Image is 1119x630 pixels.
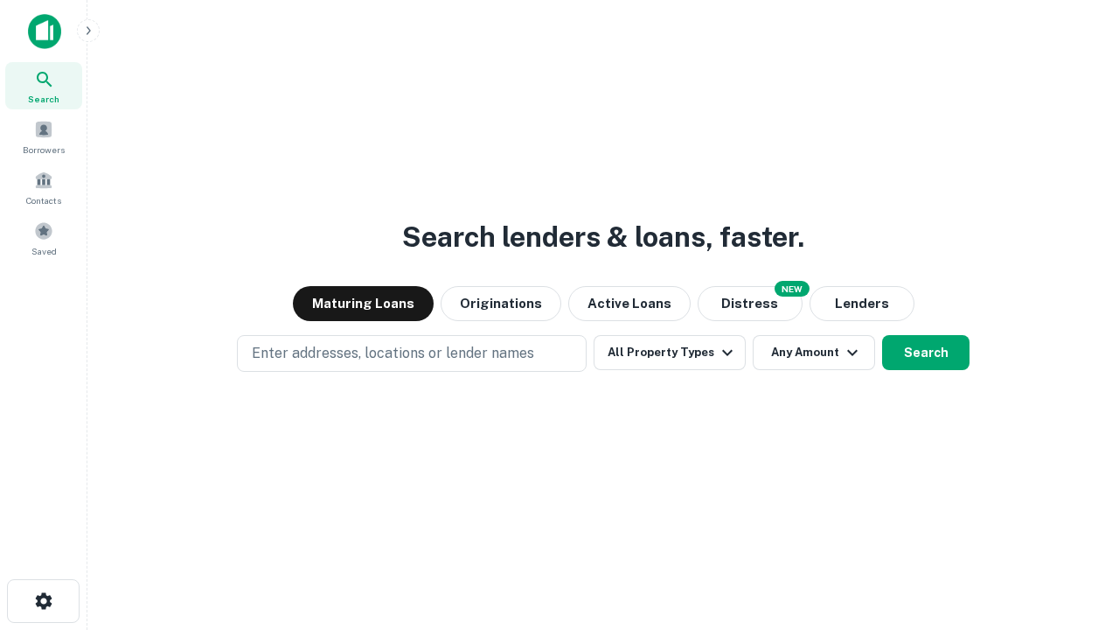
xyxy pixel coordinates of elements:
[5,214,82,262] a: Saved
[775,281,810,297] div: NEW
[402,216,804,258] h3: Search lenders & loans, faster.
[28,14,61,49] img: capitalize-icon.png
[237,335,587,372] button: Enter addresses, locations or lender names
[882,335,970,370] button: Search
[441,286,561,321] button: Originations
[26,193,61,207] span: Contacts
[31,244,57,258] span: Saved
[594,335,746,370] button: All Property Types
[753,335,875,370] button: Any Amount
[5,62,82,109] a: Search
[810,286,914,321] button: Lenders
[5,113,82,160] a: Borrowers
[252,343,534,364] p: Enter addresses, locations or lender names
[28,92,59,106] span: Search
[568,286,691,321] button: Active Loans
[293,286,434,321] button: Maturing Loans
[698,286,803,321] button: Search distressed loans with lien and other non-mortgage details.
[23,143,65,157] span: Borrowers
[1032,490,1119,574] iframe: Chat Widget
[5,164,82,211] a: Contacts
